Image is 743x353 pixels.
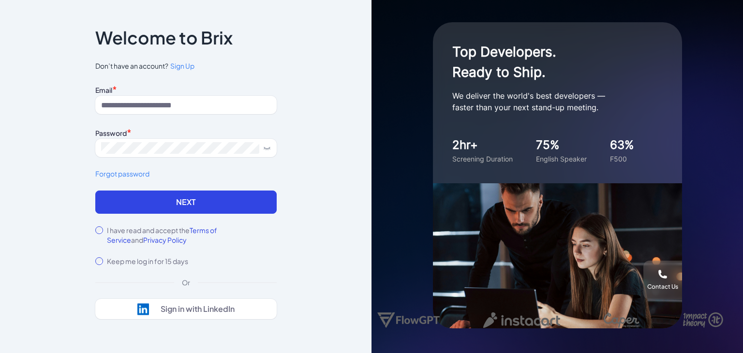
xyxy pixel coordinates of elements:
p: We deliver the world's best developers — faster than your next stand-up meeting. [452,90,646,113]
a: Sign Up [168,61,194,71]
span: Privacy Policy [143,235,187,244]
label: Keep me log in for 15 days [107,256,188,266]
p: Welcome to Brix [95,30,233,45]
div: English Speaker [536,154,587,164]
h1: Top Developers. Ready to Ship. [452,42,646,82]
div: F500 [610,154,634,164]
div: Sign in with LinkedIn [161,304,235,314]
div: 75% [536,136,587,154]
label: Password [95,129,127,137]
span: Don’t have an account? [95,61,277,71]
label: Email [95,86,112,94]
button: Next [95,191,277,214]
div: 2hr+ [452,136,513,154]
button: Contact Us [643,261,682,299]
a: Forgot password [95,169,277,179]
label: I have read and accept the and [107,225,277,245]
button: Sign in with LinkedIn [95,299,277,319]
div: Screening Duration [452,154,513,164]
div: Contact Us [647,283,678,291]
div: 63% [610,136,634,154]
span: Sign Up [170,61,194,70]
div: Or [174,278,198,287]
